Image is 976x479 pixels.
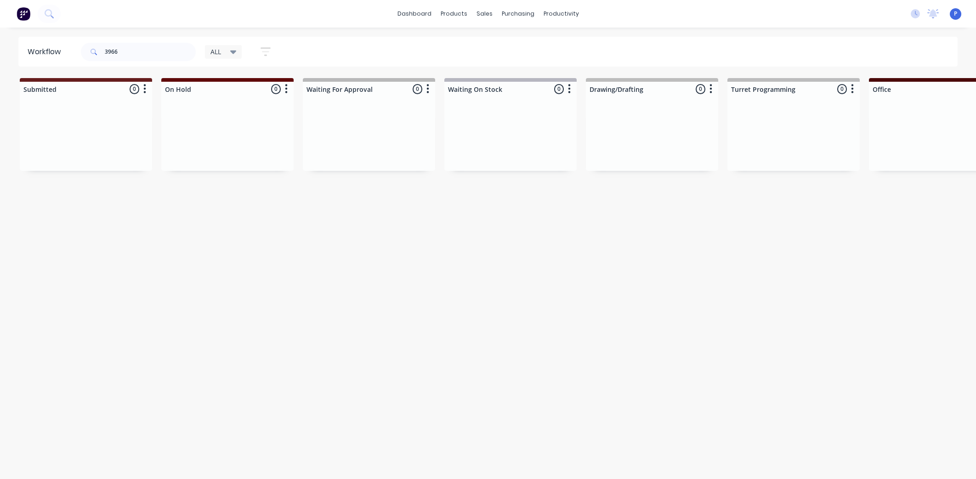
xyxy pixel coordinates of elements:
[436,7,472,21] div: products
[28,46,65,57] div: Workflow
[472,7,497,21] div: sales
[539,7,584,21] div: productivity
[954,10,957,18] span: P
[210,47,221,56] span: ALL
[105,43,196,61] input: Search for orders...
[17,7,30,21] img: Factory
[497,7,539,21] div: purchasing
[393,7,436,21] a: dashboard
